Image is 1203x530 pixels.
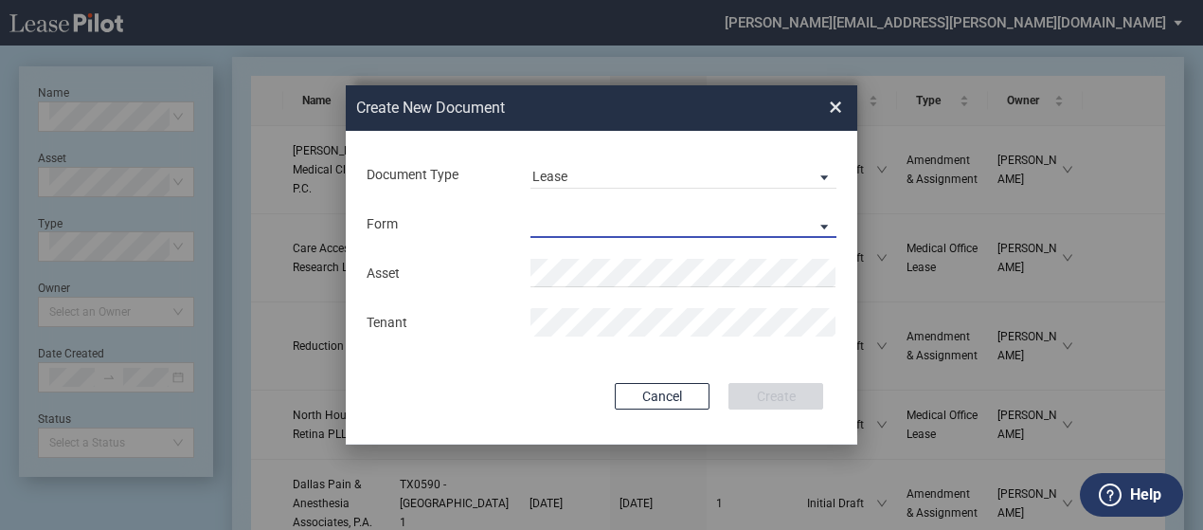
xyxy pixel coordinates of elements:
button: Cancel [615,383,709,410]
div: Document Type [356,166,520,185]
md-dialog: Create New ... [346,85,857,446]
span: × [829,92,842,122]
div: Asset [356,265,520,283]
button: Create [728,383,823,410]
label: Help [1130,483,1161,507]
md-select: Lease Form [530,210,836,238]
md-select: Document Type: Lease [530,160,836,189]
div: Form [356,215,520,234]
div: Lease [532,169,567,184]
h2: Create New Document [356,98,762,119]
div: Tenant [356,314,520,333]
